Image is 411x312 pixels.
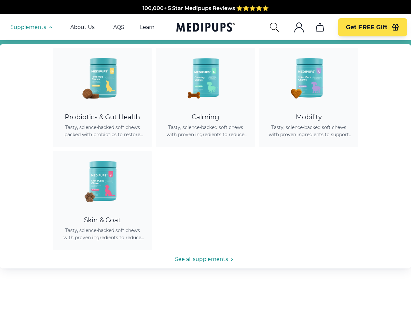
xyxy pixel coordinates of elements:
div: Mobility [267,113,350,121]
button: Supplements [10,23,55,31]
span: Tasty, science-backed soft chews with proven ingredients to reduce shedding, promote healthy skin... [61,227,144,241]
div: Skin & Coat [61,216,144,224]
a: Learn [140,24,155,31]
a: Medipups [176,21,235,34]
a: About Us [70,24,95,31]
span: Made In The [GEOGRAPHIC_DATA] from domestic & globally sourced ingredients [97,13,314,19]
button: search [269,22,280,32]
span: Tasty, science-backed soft chews with proven ingredients to support joint health, improve mobilit... [267,124,350,138]
button: Get FREE Gift [338,18,407,36]
span: Get FREE Gift [346,24,388,31]
span: Tasty, science-backed soft chews with proven ingredients to reduce anxiety, promote relaxation, a... [164,124,247,138]
span: 100,000+ 5 Star Medipups Reviews ⭐️⭐️⭐️⭐️⭐️ [143,5,269,11]
button: cart [312,19,328,35]
img: Joint Care Chews - Medipups [280,48,338,107]
a: Joint Care Chews - MedipupsMobilityTasty, science-backed soft chews with proven ingredients to su... [259,48,358,147]
img: Skin & Coat Chews - Medipups [73,151,132,210]
button: account [291,19,307,35]
img: Calming Dog Chews - Medipups [176,48,235,107]
a: Skin & Coat Chews - MedipupsSkin & CoatTasty, science-backed soft chews with proven ingredients t... [53,151,152,250]
a: Probiotic Dog Chews - MedipupsProbiotics & Gut HealthTasty, science-backed soft chews packed with... [53,48,152,147]
span: Tasty, science-backed soft chews packed with probiotics to restore gut balance, ease itching, sup... [61,124,144,138]
div: Calming [164,113,247,121]
span: Supplements [10,24,46,31]
div: Probiotics & Gut Health [61,113,144,121]
img: Probiotic Dog Chews - Medipups [73,48,132,107]
a: FAQS [110,24,124,31]
a: Calming Dog Chews - MedipupsCalmingTasty, science-backed soft chews with proven ingredients to re... [156,48,255,147]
